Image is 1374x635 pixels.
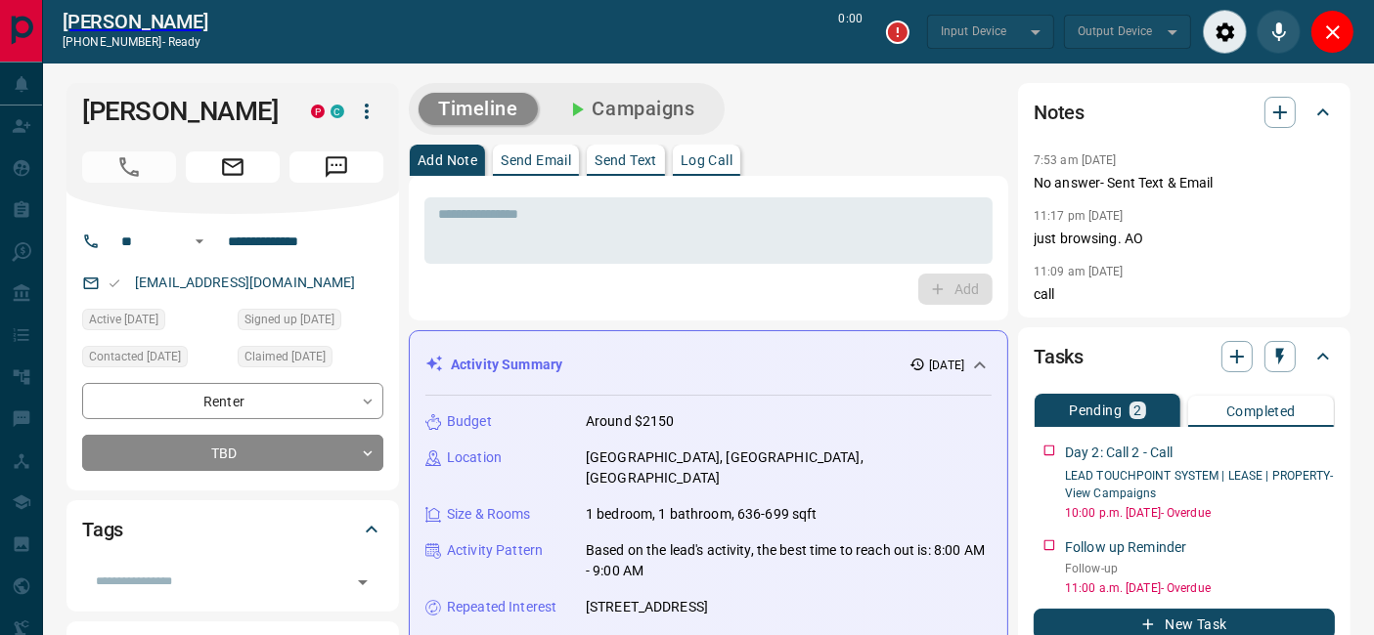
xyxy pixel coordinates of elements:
[1034,97,1085,128] h2: Notes
[82,151,176,183] span: Call
[1257,10,1301,54] div: Mute
[238,309,383,336] div: Wed Apr 17 2024
[1065,560,1335,577] p: Follow-up
[586,597,708,617] p: [STREET_ADDRESS]
[82,514,123,545] h2: Tags
[1065,443,1174,463] p: Day 2: Call 2 - Call
[82,96,282,127] h1: [PERSON_NAME]
[311,105,325,118] div: property.ca
[108,276,121,290] svg: Email Valid
[1065,579,1335,597] p: 11:00 a.m. [DATE] - Overdue
[82,435,383,471] div: TBD
[1133,403,1141,417] p: 2
[1310,10,1354,54] div: Close
[586,504,818,525] p: 1 bedroom, 1 bathroom, 636-699 sqft
[1034,173,1335,193] p: No answer- Sent Text & Email
[447,411,492,432] p: Budget
[586,447,992,488] p: [GEOGRAPHIC_DATA], [GEOGRAPHIC_DATA], [GEOGRAPHIC_DATA]
[586,540,992,581] p: Based on the lead's activity, the best time to reach out is: 8:00 AM - 9:00 AM
[186,151,280,183] span: Email
[501,153,571,167] p: Send Email
[1034,265,1124,278] p: 11:09 am [DATE]
[1065,537,1186,558] p: Follow up Reminder
[1069,403,1122,417] p: Pending
[238,346,383,373] div: Thu Apr 24 2025
[82,309,228,336] div: Thu Apr 24 2025
[447,447,502,468] p: Location
[1034,153,1117,167] p: 7:53 am [DATE]
[89,347,181,366] span: Contacted [DATE]
[546,93,715,125] button: Campaigns
[89,310,158,329] span: Active [DATE]
[419,93,538,125] button: Timeline
[244,310,334,329] span: Signed up [DATE]
[1034,333,1335,380] div: Tasks
[681,153,732,167] p: Log Call
[82,506,383,553] div: Tags
[595,153,657,167] p: Send Text
[447,597,556,617] p: Repeated Interest
[289,151,383,183] span: Message
[188,230,211,253] button: Open
[1203,10,1247,54] div: Audio Settings
[82,383,383,419] div: Renter
[447,504,531,525] p: Size & Rooms
[929,357,964,374] p: [DATE]
[1034,209,1124,223] p: 11:17 pm [DATE]
[425,347,992,383] div: Activity Summary[DATE]
[63,33,208,51] p: [PHONE_NUMBER] -
[135,275,356,290] a: [EMAIL_ADDRESS][DOMAIN_NAME]
[451,355,562,375] p: Activity Summary
[447,540,543,561] p: Activity Pattern
[839,10,863,54] p: 0:00
[331,105,344,118] div: condos.ca
[1034,89,1335,136] div: Notes
[63,10,208,33] a: [PERSON_NAME]
[586,411,675,432] p: Around $2150
[1034,341,1084,372] h2: Tasks
[168,35,201,49] span: ready
[349,569,377,596] button: Open
[1034,284,1335,305] p: call
[418,153,477,167] p: Add Note
[244,347,326,366] span: Claimed [DATE]
[1065,504,1335,522] p: 10:00 p.m. [DATE] - Overdue
[1226,404,1296,418] p: Completed
[82,346,228,373] div: Sat Jul 19 2025
[1065,469,1334,500] a: LEAD TOUCHPOINT SYSTEM | LEASE | PROPERTY- View Campaigns
[1034,229,1335,249] p: just browsing. AO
